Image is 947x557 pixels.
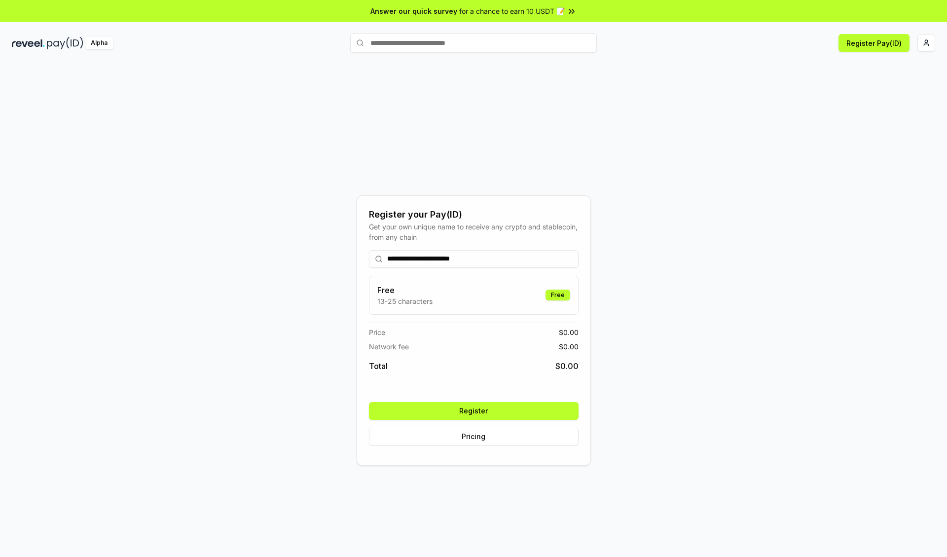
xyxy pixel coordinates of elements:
[85,37,113,49] div: Alpha
[369,360,388,372] span: Total
[369,327,385,337] span: Price
[555,360,579,372] span: $ 0.00
[47,37,83,49] img: pay_id
[370,6,457,16] span: Answer our quick survey
[377,284,433,296] h3: Free
[546,290,570,300] div: Free
[369,402,579,420] button: Register
[369,341,409,352] span: Network fee
[377,296,433,306] p: 13-25 characters
[838,34,910,52] button: Register Pay(ID)
[559,341,579,352] span: $ 0.00
[459,6,565,16] span: for a chance to earn 10 USDT 📝
[559,327,579,337] span: $ 0.00
[12,37,45,49] img: reveel_dark
[369,208,579,222] div: Register your Pay(ID)
[369,222,579,242] div: Get your own unique name to receive any crypto and stablecoin, from any chain
[369,428,579,446] button: Pricing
